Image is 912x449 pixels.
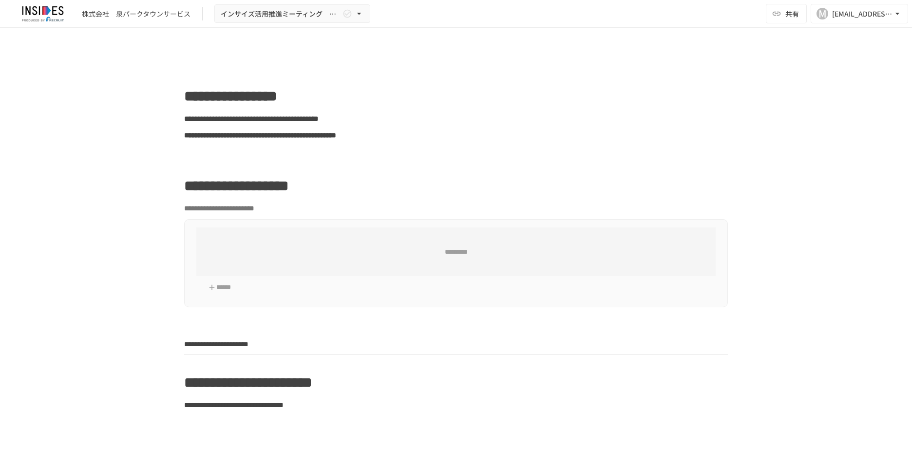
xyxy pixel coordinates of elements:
span: 共有 [785,8,799,19]
span: インサイズ活用推進ミーティング ～2回目～ [221,8,341,20]
button: M[EMAIL_ADDRESS][PERSON_NAME][DOMAIN_NAME] [811,4,908,23]
button: インサイズ活用推進ミーティング ～2回目～ [214,4,370,23]
button: 共有 [766,4,807,23]
div: [EMAIL_ADDRESS][PERSON_NAME][DOMAIN_NAME] [832,8,893,20]
div: M [817,8,828,19]
img: JmGSPSkPjKwBq77AtHmwC7bJguQHJlCRQfAXtnx4WuV [12,6,74,21]
div: 株式会社 泉パークタウンサービス [82,9,190,19]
